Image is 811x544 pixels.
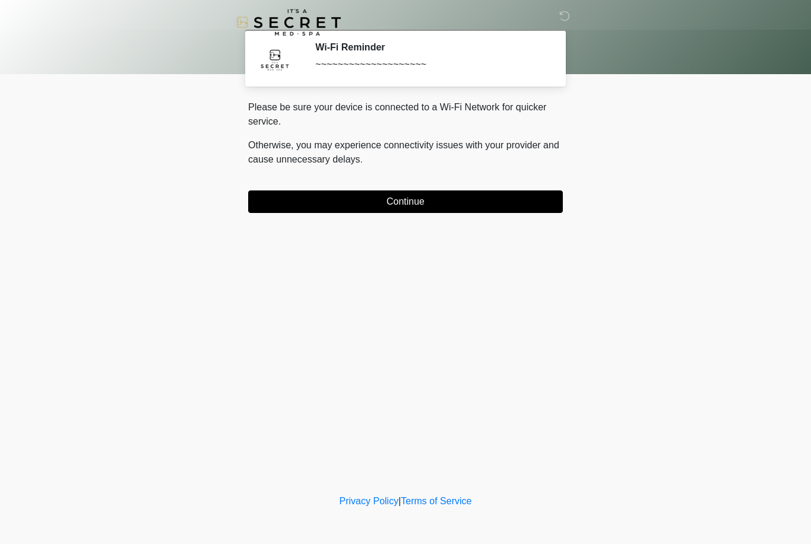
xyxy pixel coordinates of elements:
img: Agent Avatar [257,42,293,77]
span: . [360,154,363,164]
h2: Wi-Fi Reminder [315,42,545,53]
div: ~~~~~~~~~~~~~~~~~~~~ [315,58,545,72]
a: Terms of Service [401,496,471,506]
a: | [398,496,401,506]
p: Please be sure your device is connected to a Wi-Fi Network for quicker service. [248,100,563,129]
p: Otherwise, you may experience connectivity issues with your provider and cause unnecessary delays [248,138,563,167]
button: Continue [248,190,563,213]
img: It's A Secret Med Spa Logo [236,9,341,36]
a: Privacy Policy [340,496,399,506]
